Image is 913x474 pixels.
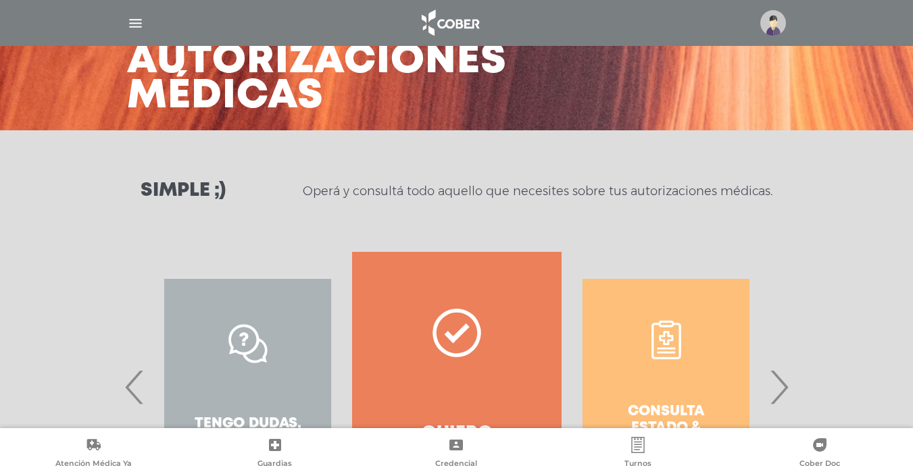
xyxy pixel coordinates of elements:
span: Turnos [624,458,651,471]
a: Guardias [184,437,366,471]
span: Guardias [257,458,292,471]
img: profile-placeholder.svg [760,10,786,36]
h4: Quiero autorizar [376,423,537,465]
a: Cober Doc [729,437,910,471]
a: Atención Médica Ya [3,437,184,471]
span: Cober Doc [799,458,840,471]
a: Credencial [366,437,547,471]
span: Next [766,350,792,423]
span: Atención Médica Ya [55,458,132,471]
img: logo_cober_home-white.png [414,7,485,39]
span: Previous [122,350,148,423]
h3: Simple ;) [141,182,226,201]
h3: Autorizaciones médicas [127,44,507,114]
a: Turnos [547,437,729,471]
p: Operá y consultá todo aquello que necesites sobre tus autorizaciones médicas. [303,183,772,199]
span: Credencial [435,458,477,471]
img: Cober_menu-lines-white.svg [127,15,144,32]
